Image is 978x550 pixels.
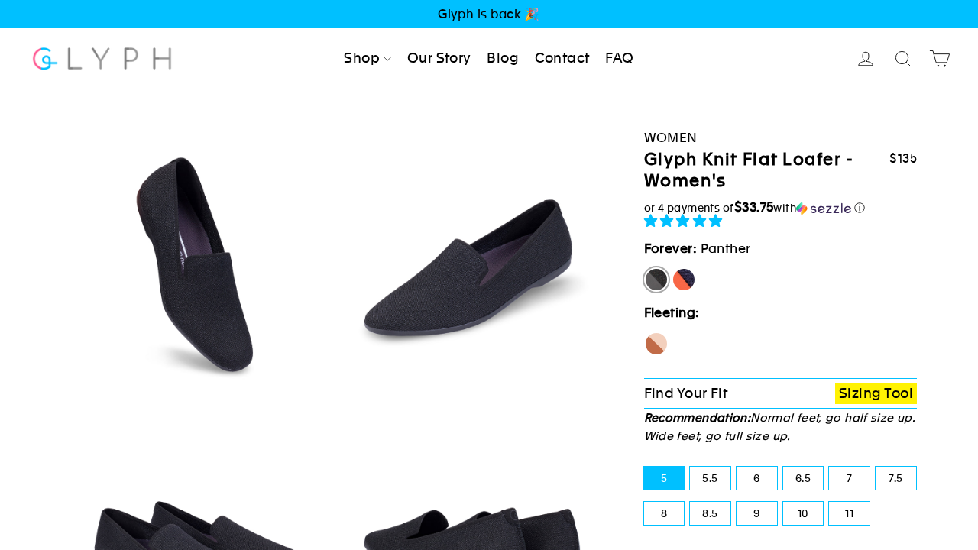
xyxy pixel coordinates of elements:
[529,42,596,76] a: Contact
[796,202,851,215] img: Sezzle
[835,383,917,405] a: Sizing Tool
[644,128,918,148] div: Women
[68,134,329,395] img: Panther
[644,332,669,356] label: Seahorse
[599,42,640,76] a: FAQ
[481,42,525,76] a: Blog
[644,411,751,424] strong: Recommendation:
[644,200,918,215] div: or 4 payments of$33.75withSezzle Click to learn more about Sezzle
[401,42,478,76] a: Our Story
[889,151,917,166] span: $135
[690,502,730,525] label: 8.5
[644,267,669,292] label: Panther
[644,305,700,320] strong: Fleeting:
[783,502,824,525] label: 10
[690,467,730,490] label: 5.5
[644,467,685,490] label: 5
[338,42,397,76] a: Shop
[829,467,870,490] label: 7
[672,267,696,292] label: [PERSON_NAME]
[338,42,640,76] ul: Primary
[644,213,727,228] span: 4.90 stars
[644,502,685,525] label: 8
[783,467,824,490] label: 6.5
[734,199,774,215] span: $33.75
[644,241,698,256] strong: Forever:
[644,149,890,192] h1: Glyph Knit Flat Loafer - Women's
[644,200,918,215] div: or 4 payments of with
[876,467,916,490] label: 7.5
[644,409,918,445] p: Normal feet, go half size up. Wide feet, go full size up.
[644,385,728,401] span: Find Your Fit
[342,134,603,395] img: Panther
[737,467,777,490] label: 6
[829,502,870,525] label: 11
[31,38,173,79] img: Glyph
[737,502,777,525] label: 9
[701,241,751,256] span: Panther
